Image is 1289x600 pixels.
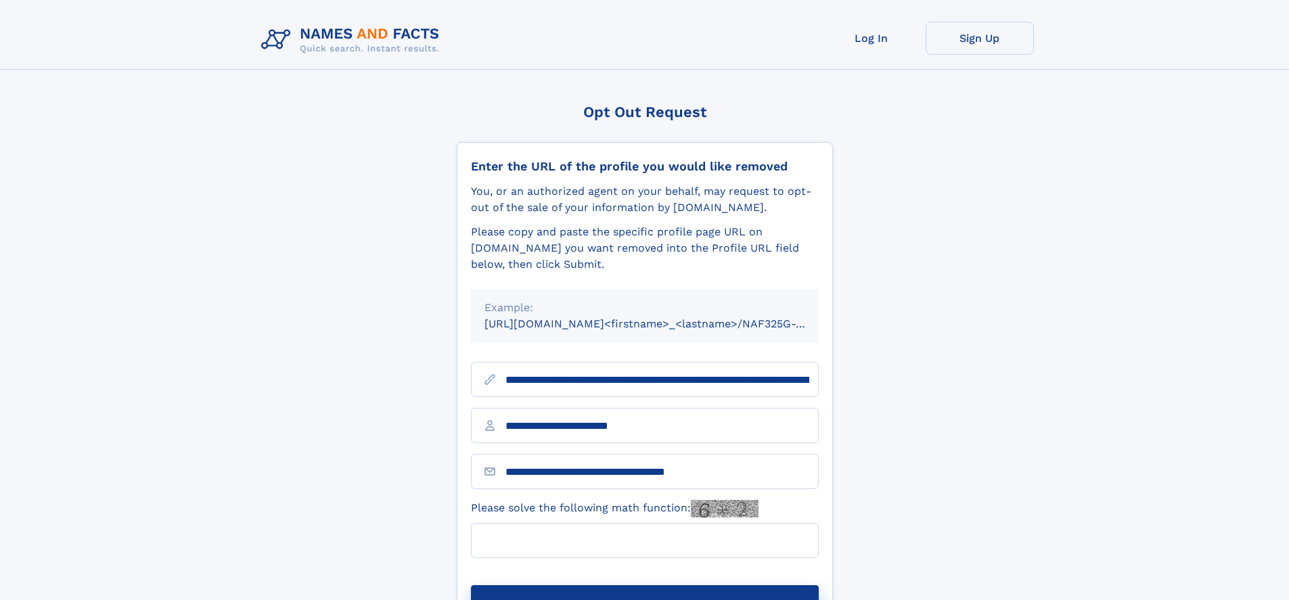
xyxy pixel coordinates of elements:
label: Please solve the following math function: [471,500,759,517]
a: Sign Up [926,22,1034,55]
div: Example: [484,300,805,316]
div: You, or an authorized agent on your behalf, may request to opt-out of the sale of your informatio... [471,183,819,216]
div: Please copy and paste the specific profile page URL on [DOMAIN_NAME] you want removed into the Pr... [471,224,819,273]
a: Log In [817,22,926,55]
small: [URL][DOMAIN_NAME]<firstname>_<lastname>/NAF325G-xxxxxxxx [484,317,844,330]
img: Logo Names and Facts [256,22,451,58]
div: Enter the URL of the profile you would like removed [471,159,819,174]
div: Opt Out Request [457,103,833,120]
